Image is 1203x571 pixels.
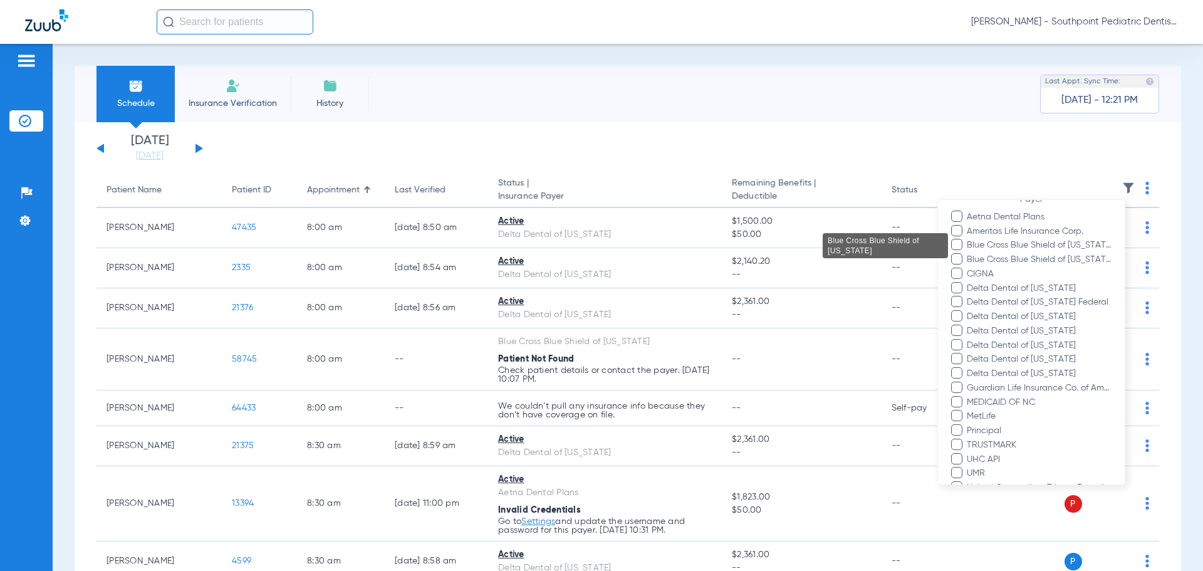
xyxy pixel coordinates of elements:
span: Aetna Dental Plans [966,211,1112,224]
span: UMR [966,467,1112,480]
span: Delta Dental of [US_STATE] [966,310,1112,323]
span: Delta Dental of [US_STATE] [966,339,1112,352]
span: Blue Cross Blue Shield of [US_STATE] [966,253,1112,266]
span: United Concordia - Tricare Dental Plan [966,481,1112,495]
span: Delta Dental of [US_STATE] [966,282,1112,295]
span: Principal [966,424,1112,437]
span: Ameritas Life Insurance Corp. [966,225,1112,238]
span: Delta Dental of [US_STATE] [966,367,1112,380]
span: UHC API [966,453,1112,466]
div: Blue Cross Blue Shield of [US_STATE] [823,233,948,258]
span: TRUSTMARK [966,439,1112,452]
span: MEDICAID OF NC [966,396,1112,409]
iframe: Chat Widget [1140,511,1203,571]
span: Delta Dental of [US_STATE] [966,325,1112,338]
span: Blue Cross Blue Shield of [US_STATE] [966,239,1112,252]
span: Guardian Life Insurance Co. of America [966,382,1112,395]
span: Delta Dental of [US_STATE] Federal [966,296,1112,309]
span: CIGNA [966,268,1112,281]
span: Delta Dental of [US_STATE] [966,353,1112,366]
span: MetLife [966,410,1112,423]
span: Payer [1012,195,1050,204]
